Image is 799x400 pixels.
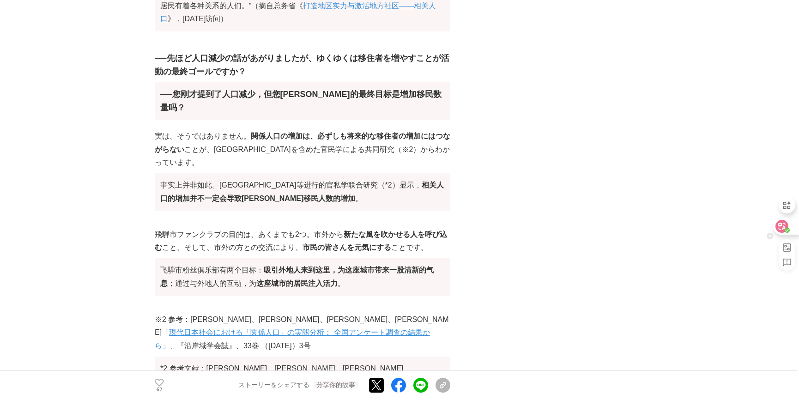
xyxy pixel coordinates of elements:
[155,328,430,350] a: 現代日本社会における「関係人口」の実態分析： 全国アンケート調査の結果から
[155,388,164,392] p: 62
[155,132,450,153] strong: 関係人口の増加は、必ずしも将来的な移住者の増加にはつながらない
[160,266,434,287] strong: 吸引外地人来到这里，为这座城市带来一股清新的气息
[238,382,358,390] p: ストーリーをシェアする
[256,279,338,287] strong: 这座城市的居民注入活力
[160,181,444,202] font: 事实上并非如此。[GEOGRAPHIC_DATA]等进行的官私学联合研究（*2）显示， 。
[160,364,431,399] font: *2 参考文献：[PERSON_NAME]、[PERSON_NAME]、[PERSON_NAME]、[PERSON_NAME]，《 》，《海岸研究杂志》，第 1 卷。 33（[DATE]）3 号
[155,228,450,300] p: 飛騨市ファンクラブの目的は、あくまでも2つ。市外から こと。そして、市外の方との交流により、 ことです。
[303,243,391,251] strong: 市民の皆さんを元気にする
[160,90,442,112] font: ──您刚才提到了人口减少，但您[PERSON_NAME]的最终目标是增加移民数量吗？
[160,181,444,202] strong: 相关人口的增加并不一定会导致[PERSON_NAME]移民人数的增加
[155,130,450,215] p: 実は、そうではありません。 ことが、[GEOGRAPHIC_DATA]を含めた官民学による共同研究（※2）からわかっています。
[155,230,447,252] strong: 新たな風を吹かせる人を呼び込む
[160,266,434,287] font: 飞騨市粉丝俱乐部有两个目标： ；通过与外地人的互动，为 。
[155,52,450,123] h3: ──先ほど人口減少の話があがりましたが、ゆくゆくは移住者を増やすことが活動の最終ゴールですか？
[314,382,358,389] font: 分享你的故事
